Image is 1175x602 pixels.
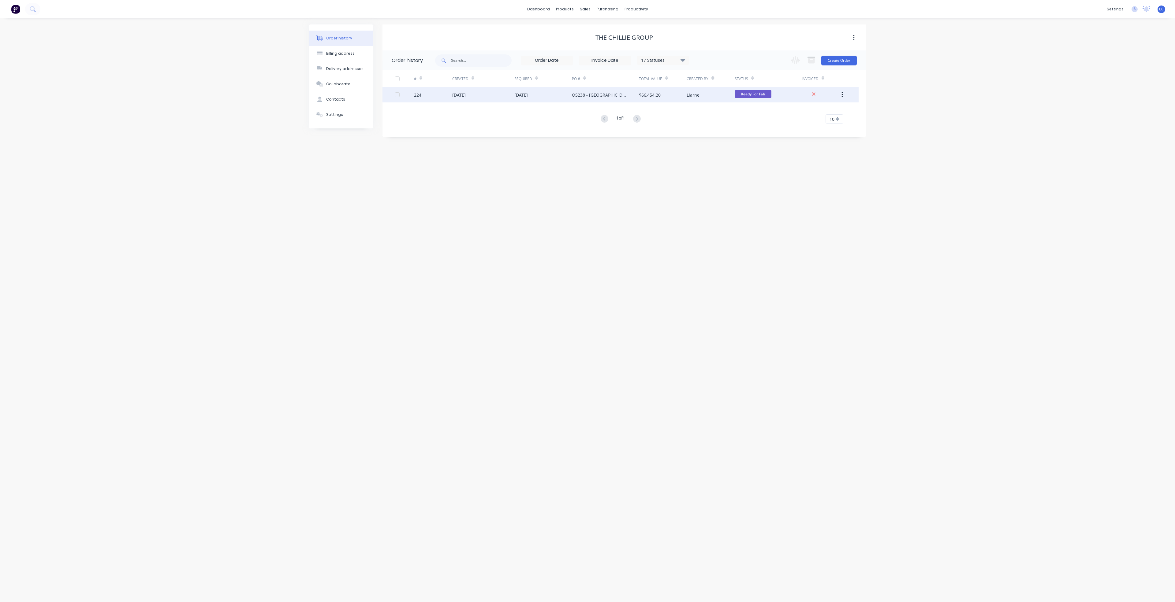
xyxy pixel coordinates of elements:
[326,112,343,117] div: Settings
[579,56,631,65] input: Invoice Date
[830,116,834,122] span: 10
[452,92,466,98] div: [DATE]
[309,61,373,76] button: Delivery addresses
[553,5,577,14] div: products
[309,76,373,92] button: Collaborate
[309,107,373,122] button: Settings
[802,76,819,82] div: Invoiced
[309,31,373,46] button: Order history
[11,5,20,14] img: Factory
[414,70,452,87] div: #
[414,92,421,98] div: 224
[687,76,708,82] div: Created By
[452,76,468,82] div: Created
[521,56,573,65] input: Order Date
[326,97,345,102] div: Contacts
[621,5,651,14] div: productivity
[451,54,512,67] input: Search...
[735,90,771,98] span: Ready For Fab
[514,76,532,82] div: Required
[572,76,580,82] div: PO #
[687,92,699,98] div: Liarne
[326,81,350,87] div: Collaborate
[414,76,416,82] div: #
[326,66,364,72] div: Delivery addresses
[309,46,373,61] button: Billing address
[735,70,802,87] div: Status
[639,92,661,98] div: $66,454.20
[392,57,423,64] div: Order history
[572,70,639,87] div: PO #
[639,70,687,87] div: Total Value
[514,70,572,87] div: Required
[735,76,748,82] div: Status
[1104,5,1127,14] div: settings
[577,5,594,14] div: sales
[326,51,355,56] div: Billing address
[594,5,621,14] div: purchasing
[309,92,373,107] button: Contacts
[595,34,653,41] div: The Chillie Group
[639,76,662,82] div: Total Value
[452,70,514,87] div: Created
[616,115,625,124] div: 1 of 1
[572,92,627,98] div: Q5238 - [GEOGRAPHIC_DATA]
[326,35,352,41] div: Order history
[514,92,528,98] div: [DATE]
[687,70,734,87] div: Created By
[524,5,553,14] a: dashboard
[802,70,840,87] div: Invoiced
[1159,6,1164,12] span: LC
[637,57,689,64] div: 17 Statuses
[821,56,857,65] button: Create Order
